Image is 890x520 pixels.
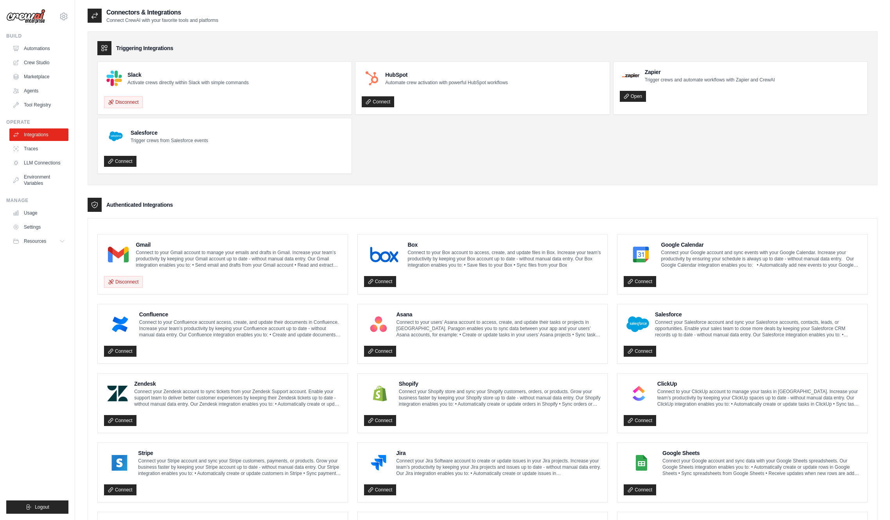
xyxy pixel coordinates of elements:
a: Connect [104,156,136,167]
img: HubSpot Logo [364,70,380,86]
p: Automate crew activation with powerful HubSpot workflows [385,79,508,86]
button: Disconnect [104,276,143,288]
p: Trigger crews from Salesforce events [131,137,208,144]
button: Logout [6,500,68,514]
h4: Gmail [136,241,341,249]
p: Connect your Salesforce account and sync your Salesforce accounts, contacts, leads, or opportunit... [655,319,861,338]
a: Connect [362,96,394,107]
img: Asana Logo [366,316,391,332]
span: Resources [24,238,46,244]
a: Open [620,91,646,102]
a: Usage [9,207,68,219]
a: Connect [104,484,136,495]
p: Connect to your Box account to access, create, and update files in Box. Increase your team’s prod... [407,249,601,268]
p: Connect your Google account and sync events with your Google Calendar. Increase your productivity... [661,249,861,268]
img: Jira Logo [366,455,391,471]
p: Connect to your users’ Asana account to access, create, and update their tasks or projects in [GE... [396,319,601,338]
img: Zendesk Logo [106,386,129,401]
a: Tool Registry [9,99,68,111]
h4: Confluence [139,311,341,318]
h4: ClickUp [657,380,861,388]
a: Crew Studio [9,56,68,69]
p: Connect to your Confluence account access, create, and update their documents in Confluence. Incr... [139,319,341,338]
img: Box Logo [366,247,402,262]
h4: Zapier [645,68,775,76]
img: ClickUp Logo [626,386,651,401]
a: Traces [9,143,68,155]
a: Connect [624,484,656,495]
a: Connect [624,346,656,357]
a: Automations [9,42,68,55]
p: Connect to your Gmail account to manage your emails and drafts in Gmail. Increase your team’s pro... [136,249,341,268]
p: Connect to your ClickUp account to manage your tasks in [GEOGRAPHIC_DATA]. Increase your team’s p... [657,388,861,407]
h4: HubSpot [385,71,508,79]
h4: Slack [127,71,249,79]
h4: Stripe [138,449,341,457]
h4: Google Calendar [661,241,861,249]
a: Integrations [9,128,68,141]
h4: Salesforce [131,129,208,137]
img: Slack Logo [106,70,122,86]
img: Shopify Logo [366,386,393,401]
h4: Salesforce [655,311,861,318]
a: Marketplace [9,70,68,83]
h3: Authenticated Integrations [106,201,173,209]
a: Settings [9,221,68,233]
a: Connect [364,415,397,426]
button: Resources [9,235,68,247]
p: Connect your Jira Software account to create or update issues in your Jira projects. Increase you... [396,458,601,477]
h4: Jira [396,449,601,457]
p: Activate crews directly within Slack with simple commands [127,79,249,86]
img: Zapier Logo [622,73,639,78]
h4: Box [407,241,601,249]
img: Google Calendar Logo [626,247,655,262]
div: Operate [6,119,68,125]
a: Connect [364,276,397,287]
img: Logo [6,9,45,24]
h4: Asana [396,311,601,318]
img: Google Sheets Logo [626,455,657,471]
a: Environment Variables [9,171,68,190]
h3: Triggering Integrations [116,44,173,52]
h2: Connectors & Integrations [106,8,218,17]
a: Connect [624,276,656,287]
div: Build [6,33,68,39]
h4: Zendesk [134,380,341,388]
img: Stripe Logo [106,455,133,471]
p: Connect your Zendesk account to sync tickets from your Zendesk Support account. Enable your suppo... [134,388,341,407]
img: Gmail Logo [106,247,130,262]
h4: Shopify [399,380,601,388]
img: Salesforce Logo [106,127,125,146]
p: Connect CrewAI with your favorite tools and platforms [106,17,218,23]
a: Connect [364,346,397,357]
p: Connect your Stripe account and sync your Stripe customers, payments, or products. Grow your busi... [138,458,341,477]
a: Connect [624,415,656,426]
span: Logout [35,504,49,510]
a: Connect [104,346,136,357]
a: Agents [9,85,68,97]
a: Connect [104,415,136,426]
div: Manage [6,197,68,204]
h4: Google Sheets [662,449,861,457]
img: Confluence Logo [106,316,134,332]
button: Disconnect [104,96,143,108]
p: Trigger crews and automate workflows with Zapier and CrewAI [645,77,775,83]
img: Salesforce Logo [626,316,650,332]
p: Connect your Shopify store and sync your Shopify customers, orders, or products. Grow your busine... [399,388,601,407]
p: Connect your Google account and sync data with your Google Sheets spreadsheets. Our Google Sheets... [662,458,861,477]
a: LLM Connections [9,157,68,169]
a: Connect [364,484,397,495]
